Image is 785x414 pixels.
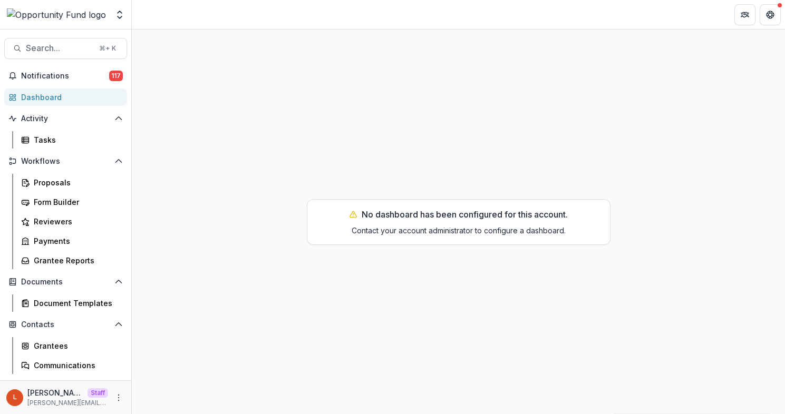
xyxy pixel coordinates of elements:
[21,92,119,103] div: Dashboard
[17,131,127,149] a: Tasks
[34,255,119,266] div: Grantee Reports
[88,388,108,398] p: Staff
[27,398,108,408] p: [PERSON_NAME][EMAIL_ADDRESS][DOMAIN_NAME]
[34,216,119,227] div: Reviewers
[17,252,127,269] a: Grantee Reports
[4,88,127,106] a: Dashboard
[17,174,127,191] a: Proposals
[97,43,118,54] div: ⌘ + K
[17,193,127,211] a: Form Builder
[17,337,127,354] a: Grantees
[4,153,127,170] button: Open Workflows
[13,394,17,401] div: Lucy
[362,208,568,221] p: No dashboard has been configured for this account.
[4,316,127,333] button: Open Contacts
[34,340,119,351] div: Grantees
[21,72,109,81] span: Notifications
[4,38,127,59] button: Search...
[17,294,127,312] a: Document Templates
[34,134,119,145] div: Tasks
[17,232,127,250] a: Payments
[21,157,110,166] span: Workflows
[760,4,781,25] button: Get Help
[7,8,106,21] img: Opportunity Fund logo
[112,4,127,25] button: Open entity switcher
[4,378,127,395] button: Open Data & Reporting
[17,213,127,230] a: Reviewers
[734,4,755,25] button: Partners
[34,196,119,208] div: Form Builder
[21,278,110,287] span: Documents
[4,67,127,84] button: Notifications117
[34,177,119,188] div: Proposals
[26,43,93,53] span: Search...
[34,298,119,309] div: Document Templates
[34,235,119,247] div: Payments
[21,114,110,123] span: Activity
[112,391,125,404] button: More
[17,357,127,374] a: Communications
[352,225,566,236] p: Contact your account administrator to configure a dashboard.
[4,273,127,290] button: Open Documents
[34,360,119,371] div: Communications
[21,320,110,329] span: Contacts
[27,387,83,398] p: [PERSON_NAME]
[109,71,123,81] span: 117
[4,110,127,127] button: Open Activity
